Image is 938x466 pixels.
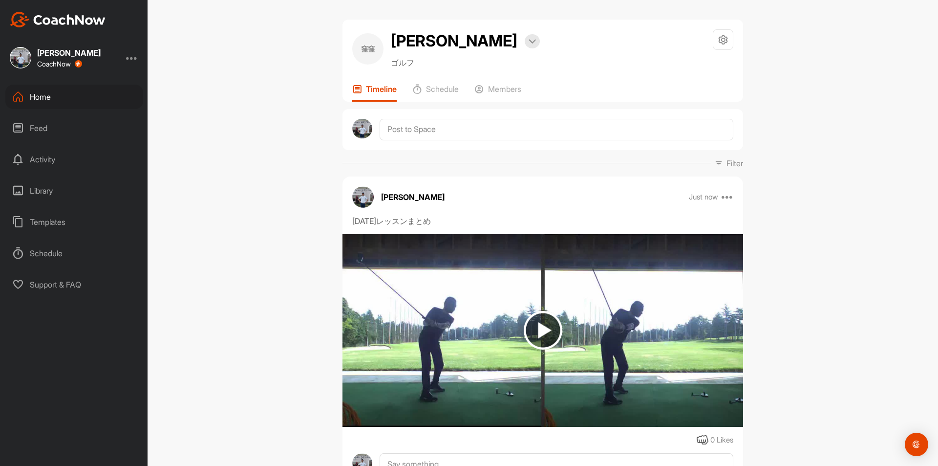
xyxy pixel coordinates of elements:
[391,57,540,68] p: ゴルフ
[426,84,459,94] p: Schedule
[10,47,31,68] img: square_396731e32ce998958746f4bf081bc59b.jpg
[905,433,928,456] div: Open Intercom Messenger
[689,192,718,202] p: Just now
[726,157,743,169] p: Filter
[5,210,143,234] div: Templates
[352,119,372,139] img: avatar
[342,234,743,427] img: media
[37,60,82,68] div: CoachNow
[5,272,143,297] div: Support & FAQ
[5,85,143,109] div: Home
[710,435,733,446] div: 0 Likes
[488,84,521,94] p: Members
[352,186,374,208] img: avatar
[5,116,143,140] div: Feed
[37,49,101,57] div: [PERSON_NAME]
[10,12,106,27] img: CoachNow
[352,33,384,65] div: 窪窪
[366,84,397,94] p: Timeline
[5,241,143,266] div: Schedule
[381,191,445,203] p: [PERSON_NAME]
[529,39,536,44] img: arrow-down
[391,29,517,53] h2: [PERSON_NAME]
[5,147,143,172] div: Activity
[5,178,143,203] div: Library
[524,311,562,350] img: play
[352,215,733,227] div: [DATE]レッスンまとめ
